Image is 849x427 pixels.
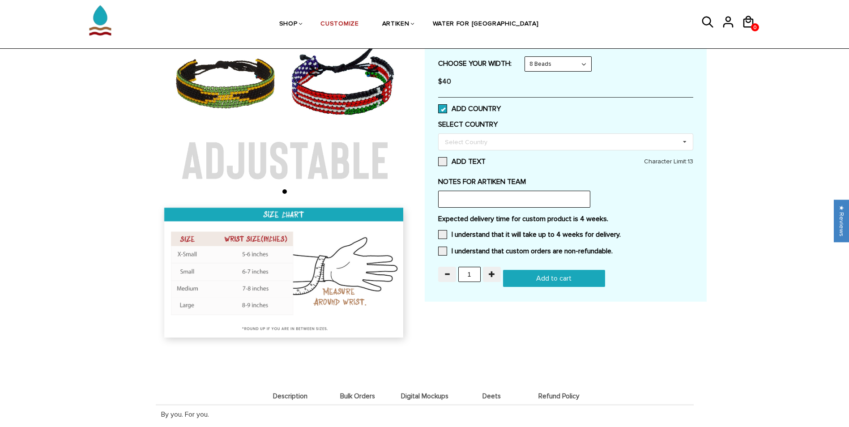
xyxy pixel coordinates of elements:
[438,59,512,68] label: CHOOSE YOUR WIDTH:
[279,1,298,47] a: SHOP
[438,77,451,86] span: $40
[834,200,849,242] div: Click to open Judge.me floating reviews tab
[382,1,410,47] a: ARTIKEN
[438,214,693,223] label: Expected delivery time for custom product is 4 weeks.
[687,158,693,165] span: 13
[438,157,693,166] label: ADD TEXT
[326,393,389,400] span: Bulk Orders
[461,393,523,400] span: Deets
[156,201,414,349] img: size_chart_new.png
[393,393,456,400] span: Digital Mockups
[644,157,693,166] span: Character Limit:
[751,23,759,31] a: 0
[433,1,539,47] a: WATER FOR [GEOGRAPHIC_DATA]
[259,393,322,400] span: Description
[282,189,287,194] li: Page dot 1
[443,137,500,147] div: Select Country
[438,120,693,129] label: SELECT COUNTRY
[528,393,590,400] span: Refund Policy
[156,404,694,423] div: By you. For you.
[438,104,501,113] label: ADD COUNTRY
[438,230,621,239] label: I understand that it will take up to 4 weeks for delivery.
[438,177,693,186] label: NOTES FOR ARTIKEN TEAM
[320,1,358,47] a: CUSTOMIZE
[503,270,605,287] input: Add to cart
[438,247,613,256] label: I understand that custom orders are non-refundable.
[751,22,759,33] span: 0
